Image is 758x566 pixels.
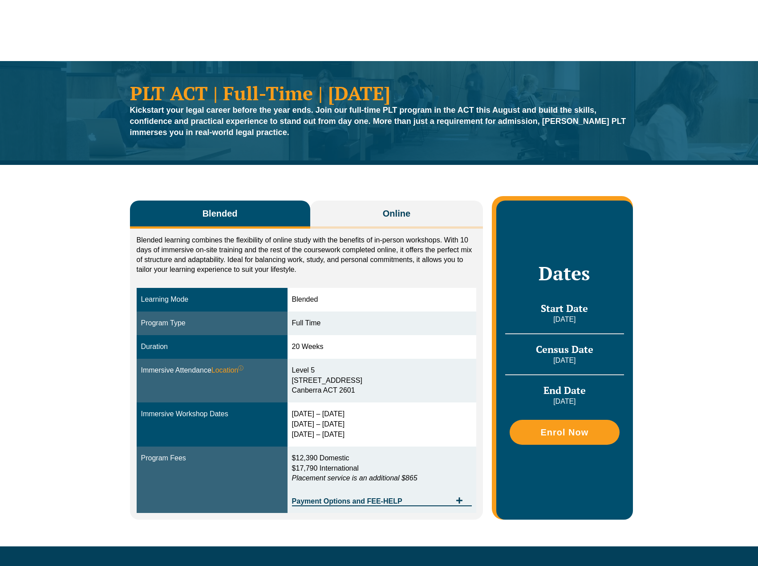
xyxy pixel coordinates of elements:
div: 20 Weeks [292,342,472,352]
em: Placement service is an additional $865 [292,474,418,482]
span: Online [383,207,410,220]
div: Duration [141,342,283,352]
div: Immersive Workshop Dates [141,409,283,419]
span: Payment Options and FEE-HELP [292,498,452,505]
a: Enrol Now [510,420,619,445]
h2: Dates [505,262,624,284]
span: Census Date [536,343,593,356]
span: Location [211,365,244,376]
span: Enrol Now [540,428,588,437]
div: Program Fees [141,453,283,463]
span: Blended [203,207,238,220]
div: Full Time [292,318,472,328]
div: Level 5 [STREET_ADDRESS] Canberra ACT 2601 [292,365,472,396]
span: End Date [543,384,586,397]
div: [DATE] – [DATE] [DATE] – [DATE] [DATE] – [DATE] [292,409,472,440]
span: $12,390 Domestic [292,454,349,462]
strong: Kickstart your legal career before the year ends. Join our full-time PLT program in the ACT this ... [130,106,626,137]
h1: PLT ACT | Full-Time | [DATE] [130,83,628,103]
div: Blended [292,295,472,305]
p: Blended learning combines the flexibility of online study with the benefits of in-person workshop... [137,235,477,275]
span: $17,790 International [292,464,359,472]
p: [DATE] [505,356,624,365]
sup: ⓘ [238,365,243,371]
div: Immersive Attendance [141,365,283,376]
div: Program Type [141,318,283,328]
p: [DATE] [505,315,624,324]
div: Learning Mode [141,295,283,305]
p: [DATE] [505,397,624,406]
div: Tabs. Open items with Enter or Space, close with Escape and navigate using the Arrow keys. [130,201,483,520]
span: Start Date [541,302,588,315]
